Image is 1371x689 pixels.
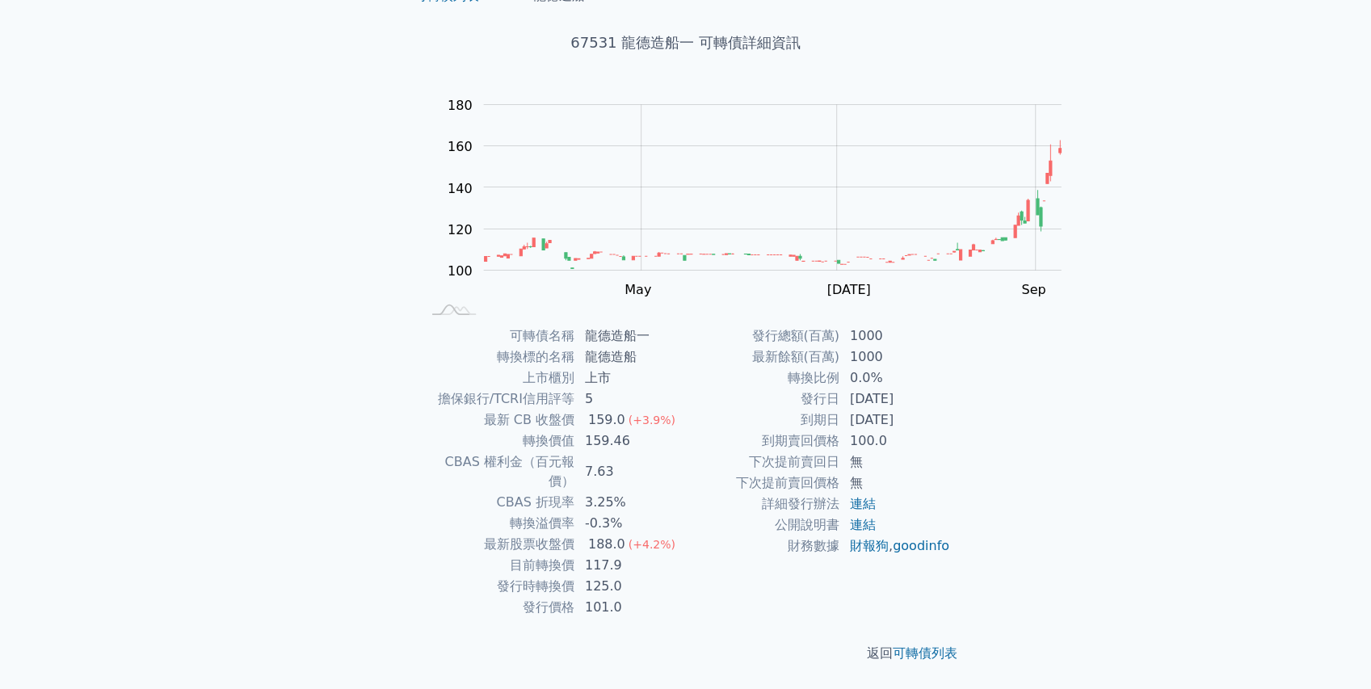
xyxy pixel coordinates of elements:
[575,555,686,576] td: 117.9
[402,32,970,54] h1: 67531 龍德造船一 可轉債詳細資訊
[686,473,840,494] td: 下次提前賣回價格
[421,597,575,618] td: 發行價格
[575,597,686,618] td: 101.0
[840,326,951,347] td: 1000
[448,263,473,279] tspan: 100
[575,576,686,597] td: 125.0
[686,410,840,431] td: 到期日
[575,368,686,389] td: 上市
[421,368,575,389] td: 上市櫃別
[575,492,686,513] td: 3.25%
[575,389,686,410] td: 5
[402,644,970,663] p: 返回
[893,538,949,553] a: goodinfo
[1290,611,1371,689] iframe: Chat Widget
[840,410,951,431] td: [DATE]
[1021,281,1045,296] tspan: Sep
[421,513,575,534] td: 轉換溢價率
[575,431,686,452] td: 159.46
[850,538,889,553] a: 財報狗
[686,368,840,389] td: 轉換比例
[840,536,951,557] td: ,
[686,347,840,368] td: 最新餘額(百萬)
[686,452,840,473] td: 下次提前賣回日
[448,222,473,237] tspan: 120
[629,538,675,551] span: (+4.2%)
[575,452,686,492] td: 7.63
[585,410,629,430] div: 159.0
[840,431,951,452] td: 100.0
[840,452,951,473] td: 無
[421,431,575,452] td: 轉換價值
[421,410,575,431] td: 最新 CB 收盤價
[686,326,840,347] td: 發行總額(百萬)
[629,414,675,426] span: (+3.9%)
[686,431,840,452] td: 到期賣回價格
[840,473,951,494] td: 無
[448,139,473,154] tspan: 160
[421,534,575,555] td: 最新股票收盤價
[421,576,575,597] td: 發行時轉換價
[439,98,1085,297] g: Chart
[840,368,951,389] td: 0.0%
[826,281,870,296] tspan: [DATE]
[575,326,686,347] td: 龍德造船一
[421,326,575,347] td: 可轉債名稱
[625,281,651,296] tspan: May
[840,347,951,368] td: 1000
[421,389,575,410] td: 擔保銀行/TCRI信用評等
[686,494,840,515] td: 詳細發行辦法
[840,389,951,410] td: [DATE]
[850,517,876,532] a: 連結
[575,513,686,534] td: -0.3%
[686,389,840,410] td: 發行日
[421,555,575,576] td: 目前轉換價
[448,180,473,195] tspan: 140
[686,536,840,557] td: 財務數據
[585,535,629,554] div: 188.0
[448,98,473,113] tspan: 180
[575,347,686,368] td: 龍德造船
[421,452,575,492] td: CBAS 權利金（百元報價）
[850,496,876,511] a: 連結
[421,347,575,368] td: 轉換標的名稱
[686,515,840,536] td: 公開說明書
[421,492,575,513] td: CBAS 折現率
[893,645,957,661] a: 可轉債列表
[1290,611,1371,689] div: 聊天小工具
